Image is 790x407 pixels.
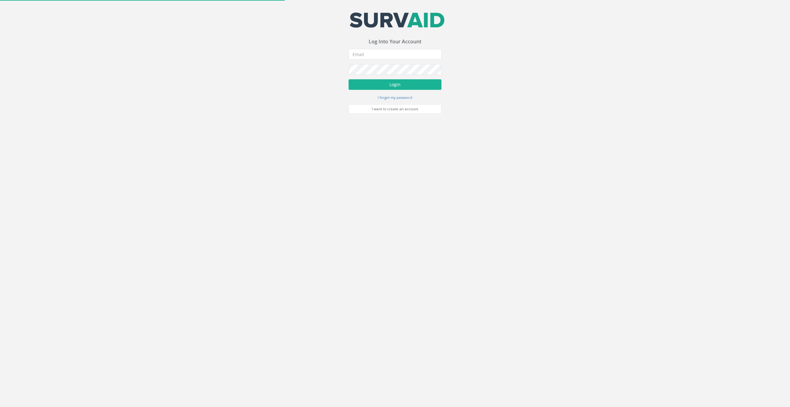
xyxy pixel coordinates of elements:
input: Email [349,49,441,59]
small: I forgot my password [378,95,412,100]
a: I forgot my password [378,94,412,100]
h3: Log Into Your Account [349,39,441,45]
a: I want to create an account [349,104,441,114]
button: Login [349,79,441,90]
